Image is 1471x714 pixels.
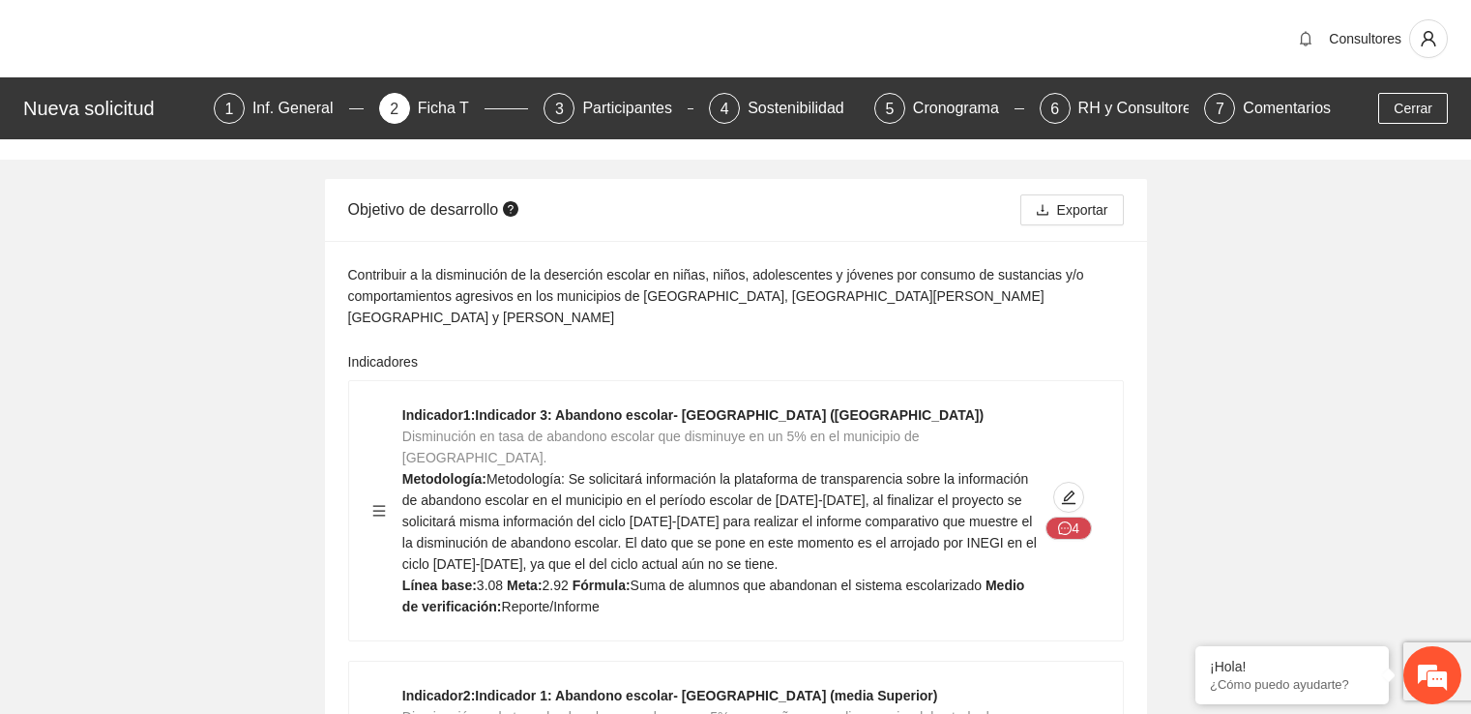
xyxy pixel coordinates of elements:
strong: Fórmula: [573,578,631,593]
span: edit [1054,490,1083,505]
span: 4 [721,101,729,117]
div: Participantes [582,93,688,124]
span: 1 [224,101,233,117]
div: ¡Hola! [1210,659,1374,674]
div: Contribuir a la disminución de la deserción escolar en niñas, niños, adolescentes y jóvenes por c... [348,264,1124,328]
span: Consultores [1329,31,1401,46]
div: Inf. General [252,93,349,124]
button: message4 [1045,517,1092,540]
span: Suma de alumnos que abandonan el sistema escolarizado [631,578,982,593]
span: 3 [555,101,564,117]
div: 7Comentarios [1204,93,1331,124]
span: Objetivo de desarrollo [348,201,523,218]
button: Cerrar [1378,93,1448,124]
strong: Línea base: [402,578,477,593]
span: 5 [885,101,894,117]
span: 2 [390,101,398,117]
span: bell [1291,31,1320,46]
div: 2Ficha T [379,93,529,124]
span: 7 [1216,101,1224,117]
button: downloadExportar [1020,194,1124,225]
button: user [1409,19,1448,58]
div: 5Cronograma [874,93,1024,124]
strong: Meta: [507,578,543,593]
strong: Indicador 1 : Indicador 3: Abandono escolar- [GEOGRAPHIC_DATA] ([GEOGRAPHIC_DATA]) [402,407,984,423]
button: edit [1053,482,1084,513]
span: Metodología: Se solicitará información la plataforma de transparencia sobre la información de aba... [402,471,1037,572]
span: message [1058,521,1072,537]
div: RH y Consultores [1078,93,1215,124]
span: 2.92 [543,578,569,593]
div: 4Sostenibilidad [709,93,859,124]
button: bell [1290,23,1321,54]
div: Nueva solicitud [23,93,202,124]
div: 6RH y Consultores [1040,93,1190,124]
span: Disminución en tasa de abandono escolar que disminuye en un 5% en el municipio de [GEOGRAPHIC_DATA]. [402,429,920,465]
span: Exportar [1057,199,1108,221]
span: 3.08 [477,578,503,593]
div: Comentarios [1243,93,1331,124]
div: Ficha T [418,93,485,124]
span: download [1036,203,1049,219]
strong: Indicador 2 : Indicador 1: Abandono escolar- [GEOGRAPHIC_DATA] (media Superior) [402,688,938,703]
span: Cerrar [1394,98,1432,119]
span: user [1410,30,1447,47]
label: Indicadores [348,351,418,372]
span: menu [372,504,386,518]
div: 3Participantes [544,93,693,124]
span: 6 [1050,101,1059,117]
div: Cronograma [913,93,1015,124]
div: Sostenibilidad [748,93,860,124]
p: ¿Cómo puedo ayudarte? [1210,677,1374,692]
span: Reporte/Informe [502,599,600,614]
strong: Metodología: [402,471,486,487]
span: question-circle [503,201,518,217]
div: 1Inf. General [214,93,364,124]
